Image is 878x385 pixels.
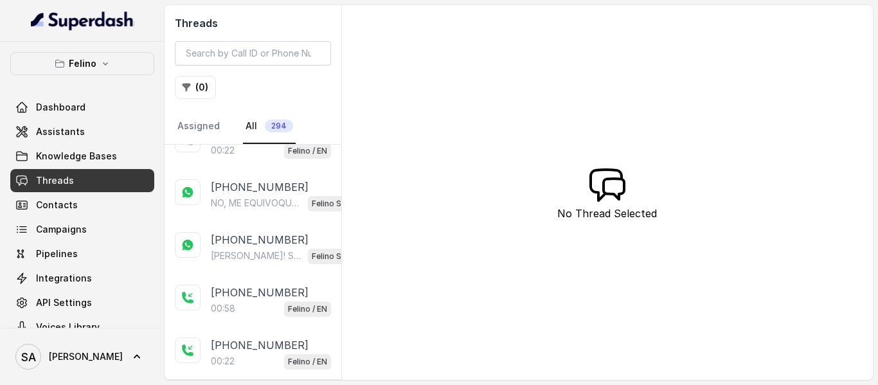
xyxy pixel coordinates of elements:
span: API Settings [36,296,92,309]
p: No Thread Selected [557,206,657,221]
text: SA [21,350,36,364]
span: Assistants [36,125,85,138]
p: [PHONE_NUMBER] [211,232,309,247]
img: light.svg [31,10,134,31]
p: 00:22 [211,144,235,157]
p: Felino / EN [288,355,327,368]
button: (0) [175,76,216,99]
p: Felino / EN [288,145,327,157]
p: 00:22 [211,355,235,368]
a: Campaigns [10,218,154,241]
span: Contacts [36,199,78,211]
a: Contacts [10,193,154,217]
a: Assistants [10,120,154,143]
a: [PERSON_NAME] [10,339,154,375]
p: [PHONE_NUMBER] [211,337,309,353]
span: 294 [265,120,293,132]
nav: Tabs [175,109,331,144]
a: All294 [243,109,296,144]
p: Felino SMS Whatsapp [312,197,363,210]
a: Knowledge Bases [10,145,154,168]
span: Integrations [36,272,92,285]
input: Search by Call ID or Phone Number [175,41,331,66]
span: Campaigns [36,223,87,236]
a: Dashboard [10,96,154,119]
p: Felino / EN [288,303,327,316]
a: Assigned [175,109,222,144]
p: Felino [69,56,96,71]
a: Threads [10,169,154,192]
p: 00:58 [211,302,235,315]
p: NO, ME EQUIVOQUE NO TENEMOS PLATOS VEGANOS SORY. [211,197,303,210]
a: Pipelines [10,242,154,265]
span: [PERSON_NAME] [49,350,123,363]
span: Pipelines [36,247,78,260]
span: Voices Library [36,321,100,334]
span: Threads [36,174,74,187]
a: Integrations [10,267,154,290]
span: Dashboard [36,101,85,114]
p: [PHONE_NUMBER] [211,285,309,300]
button: Felino [10,52,154,75]
a: Voices Library [10,316,154,339]
p: Felino SMS Whatsapp [312,250,363,263]
h2: Threads [175,15,331,31]
p: [PERSON_NAME]! Si claro encontramos tu bille [211,249,303,262]
p: [PHONE_NUMBER] [211,179,309,195]
span: Knowledge Bases [36,150,117,163]
a: API Settings [10,291,154,314]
